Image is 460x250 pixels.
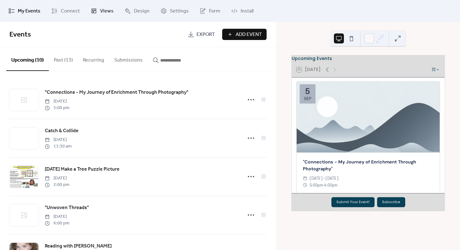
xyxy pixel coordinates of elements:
span: [DATE] [45,213,69,220]
button: Submissions [109,47,148,70]
div: ​ [303,182,307,188]
span: [DATE] [45,98,69,105]
a: [DATE] Make a Tree Puzzle Picture [45,165,120,173]
span: Reading with [PERSON_NAME] [45,242,112,250]
a: My Events [4,2,45,19]
span: 4:00pm [324,182,337,188]
span: "Connections - My Journey of Enrichment Through Photography" [45,89,188,96]
a: Install [227,2,258,19]
span: Events [9,28,31,42]
a: Views [86,2,118,19]
div: "Connections - My Journey of Enrichment Through Photography" [297,159,440,172]
a: "Connections - My Journey of Enrichment Through Photography" [45,88,188,97]
span: Views [100,7,114,15]
button: Add Event [222,29,267,40]
a: "Unwoven Threads" [45,204,89,212]
button: Upcoming (10) [6,47,49,71]
span: 5:00pm [310,182,323,188]
button: Subscribe [377,197,405,207]
div: Sep [304,97,311,101]
span: 6:00 pm [45,220,69,227]
span: Install [241,7,253,15]
a: Design [120,2,154,19]
span: Add Event [236,31,262,38]
button: Recurring [78,47,109,70]
button: Past (13) [49,47,78,70]
a: Form [195,2,225,19]
span: 11:30 am [45,143,72,150]
a: Export [183,29,220,40]
div: Upcoming Events [292,55,445,62]
span: Design [134,7,150,15]
a: Settings [156,2,193,19]
span: [DATE] Make a Tree Puzzle Picture [45,166,120,173]
span: 2:00 pm [45,182,69,188]
a: Catch & Collide [45,127,79,135]
span: - [323,182,324,188]
a: Connect [47,2,84,19]
span: Export [197,31,215,38]
span: My Events [18,7,40,15]
div: ​ [303,175,307,182]
span: Form [209,7,220,15]
button: Submit Your Event! [331,197,375,207]
span: 5:00 pm [45,105,69,111]
span: [DATE] - [DATE] [310,175,338,182]
span: [DATE] [45,137,72,143]
span: Connect [61,7,80,15]
div: 5 [305,87,310,96]
span: Settings [170,7,189,15]
span: [DATE] [45,175,69,182]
